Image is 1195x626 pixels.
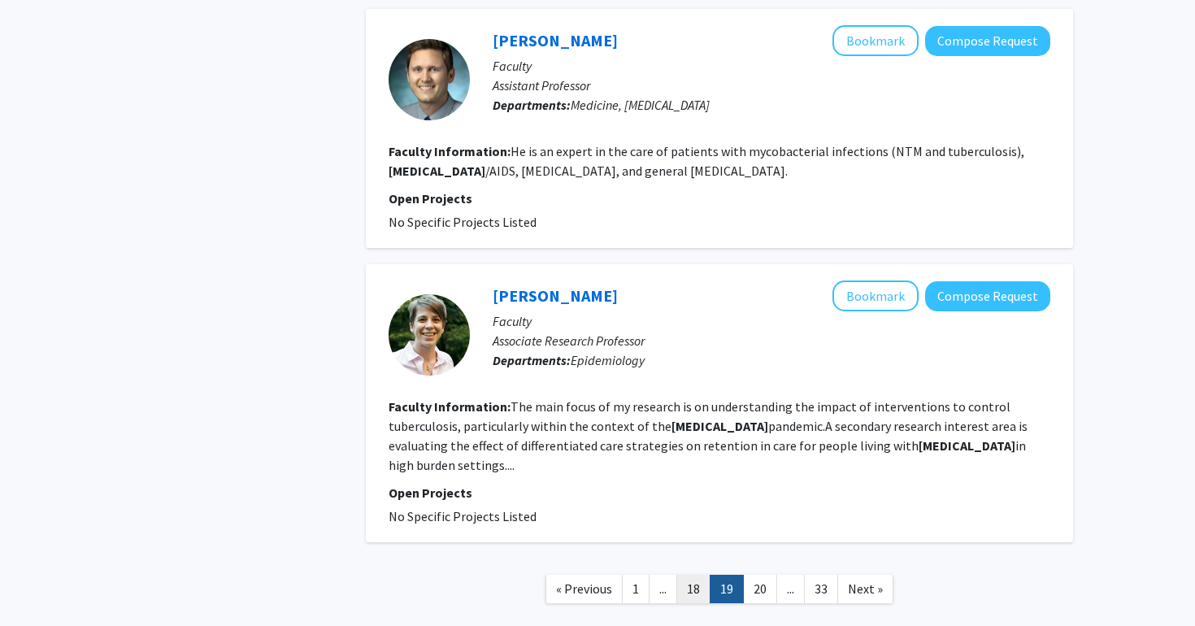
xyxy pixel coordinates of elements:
a: 20 [743,575,777,603]
b: [MEDICAL_DATA] [919,437,1015,454]
span: « Previous [556,580,612,597]
span: No Specific Projects Listed [389,508,537,524]
fg-read-more: The main focus of my research is on understanding the impact of interventions to control tubercul... [389,398,1028,473]
button: Add Christopher Lippincott to Bookmarks [832,25,919,56]
fg-read-more: He is an expert in the care of patients with mycobacterial infections (NTM and tuberculosis), /AI... [389,143,1024,179]
a: [PERSON_NAME] [493,30,618,50]
a: 18 [676,575,710,603]
a: 19 [710,575,744,603]
b: Faculty Information: [389,143,511,159]
b: Faculty Information: [389,398,511,415]
button: Compose Request to Colleen Hanrahan [925,281,1050,311]
b: [MEDICAL_DATA] [389,163,485,179]
p: Assistant Professor [493,76,1050,95]
b: Departments: [493,97,571,113]
span: Epidemiology [571,352,645,368]
a: 1 [622,575,650,603]
button: Compose Request to Christopher Lippincott [925,26,1050,56]
iframe: Chat [12,553,69,614]
a: Next [837,575,893,603]
span: Next » [848,580,883,597]
p: Faculty [493,311,1050,331]
p: Faculty [493,56,1050,76]
span: ... [787,580,794,597]
nav: Page navigation [366,559,1073,624]
span: Medicine, [MEDICAL_DATA] [571,97,710,113]
a: 33 [804,575,838,603]
p: Associate Research Professor [493,331,1050,350]
p: Open Projects [389,483,1050,502]
button: Add Colleen Hanrahan to Bookmarks [832,280,919,311]
b: Departments: [493,352,571,368]
span: No Specific Projects Listed [389,214,537,230]
span: ... [659,580,667,597]
p: Open Projects [389,189,1050,208]
b: [MEDICAL_DATA] [671,418,768,434]
a: [PERSON_NAME] [493,285,618,306]
a: Previous [545,575,623,603]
